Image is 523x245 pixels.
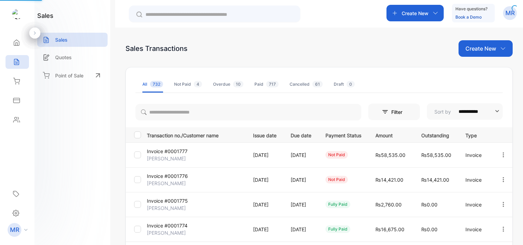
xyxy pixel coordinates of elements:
p: [DATE] [291,151,311,159]
p: Invoice [465,201,486,208]
p: MR [505,9,515,18]
span: ₨2,760.00 [375,202,402,207]
p: Point of Sale [55,72,83,79]
p: MR [10,225,19,234]
button: MR [503,5,517,21]
p: [DATE] [253,151,276,159]
div: not paid [325,151,348,159]
p: [PERSON_NAME] [147,180,186,187]
button: Create New [386,5,444,21]
p: Amount [375,130,407,139]
button: Filter [368,104,420,120]
p: Sort by [434,108,451,115]
button: Sort by [427,103,503,120]
p: [PERSON_NAME] [147,204,186,212]
div: All [142,81,163,87]
p: Due date [291,130,311,139]
p: Type [465,130,486,139]
span: ₨0.00 [421,226,437,232]
span: ₨0.00 [421,202,437,207]
a: Point of Sale [37,68,108,83]
p: Have questions? [455,6,487,12]
p: Transaction no./Customer name [147,130,244,139]
p: [DATE] [253,226,276,233]
span: ₨58,535.00 [421,152,451,158]
p: [DATE] [291,201,311,208]
a: Sales [37,33,108,47]
p: Payment Status [325,130,361,139]
h1: sales [37,11,53,20]
p: Create New [402,10,429,17]
div: Paid [254,81,279,87]
p: Invoice #0001776 [147,172,188,180]
span: 61 [312,81,323,87]
p: [PERSON_NAME] [147,155,186,162]
a: Book a Demo [455,14,482,20]
p: Issue date [253,130,276,139]
div: Cancelled [290,81,323,87]
p: Create New [465,44,496,53]
span: 0 [346,81,355,87]
p: Invoice #0001775 [147,197,188,204]
div: Draft [334,81,355,87]
span: ₨16,675.00 [375,226,404,232]
div: fully paid [325,201,350,208]
p: Invoice [465,176,486,183]
div: Sales Transactions [125,43,188,54]
p: Outstanding [421,130,451,139]
p: Invoice #0001774 [147,222,188,229]
p: [DATE] [253,176,276,183]
span: 732 [150,81,163,87]
div: not paid [325,176,348,183]
div: Overdue [213,81,243,87]
button: Create New [459,40,513,57]
p: Invoice [465,151,486,159]
a: Quotes [37,50,108,64]
span: ₨14,421.00 [375,177,403,183]
p: Quotes [55,54,72,61]
p: [PERSON_NAME] [147,229,186,236]
p: [DATE] [291,226,311,233]
span: 4 [194,81,202,87]
p: [DATE] [253,201,276,208]
iframe: LiveChat chat widget [494,216,523,245]
span: 717 [266,81,279,87]
p: [DATE] [291,176,311,183]
p: Invoice #0001777 [147,148,188,155]
p: Sales [55,36,68,43]
div: fully paid [325,225,350,233]
span: ₨14,421.00 [421,177,449,183]
div: Not Paid [174,81,202,87]
p: Filter [391,108,406,116]
span: ₨58,535.00 [375,152,405,158]
p: Invoice [465,226,486,233]
img: logo [12,9,22,19]
span: 10 [233,81,243,87]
